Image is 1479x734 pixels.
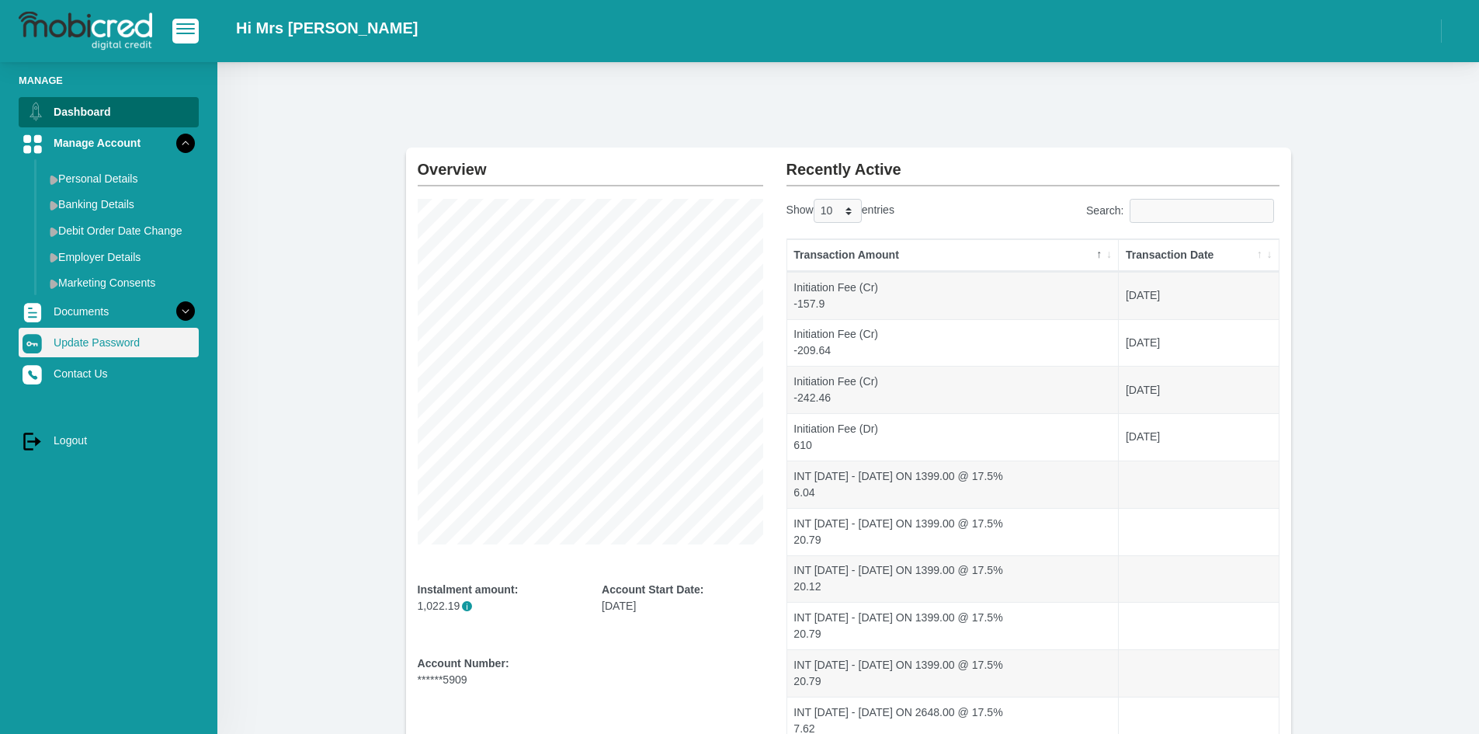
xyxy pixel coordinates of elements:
a: Debit Order Date Change [43,218,199,243]
img: menu arrow [50,227,58,237]
td: [DATE] [1119,366,1278,413]
select: Showentries [814,199,862,223]
a: Personal Details [43,166,199,191]
h2: Hi Mrs [PERSON_NAME] [236,19,418,37]
td: INT [DATE] - [DATE] ON 1399.00 @ 17.5% 20.79 [787,649,1120,697]
a: Banking Details [43,192,199,217]
b: Instalment amount: [418,583,519,596]
td: Initiation Fee (Cr) -242.46 [787,366,1120,413]
label: Search: [1086,199,1279,223]
li: Manage [19,73,199,88]
a: Documents [19,297,199,326]
input: Search: [1130,199,1274,223]
td: Initiation Fee (Cr) -209.64 [787,319,1120,367]
td: [DATE] [1119,319,1278,367]
td: Initiation Fee (Cr) -157.9 [787,272,1120,319]
div: [DATE] [602,582,763,614]
img: menu arrow [50,252,58,263]
img: menu arrow [50,200,58,210]
a: Contact Us [19,359,199,388]
a: Employer Details [43,245,199,270]
span: i [462,601,472,611]
img: menu arrow [50,279,58,289]
a: Update Password [19,328,199,357]
td: INT [DATE] - [DATE] ON 1399.00 @ 17.5% 6.04 [787,461,1120,508]
b: Account Start Date: [602,583,703,596]
td: INT [DATE] - [DATE] ON 1399.00 @ 17.5% 20.12 [787,555,1120,603]
td: Initiation Fee (Dr) 610 [787,413,1120,461]
p: 1,022.19 [418,598,579,614]
td: [DATE] [1119,413,1278,461]
a: Logout [19,426,199,455]
img: menu arrow [50,175,58,185]
td: INT [DATE] - [DATE] ON 1399.00 @ 17.5% 20.79 [787,508,1120,555]
a: Manage Account [19,128,199,158]
th: Transaction Date: activate to sort column ascending [1119,239,1278,272]
h2: Recently Active [786,148,1279,179]
img: logo-mobicred.svg [19,12,152,50]
td: INT [DATE] - [DATE] ON 1399.00 @ 17.5% 20.79 [787,602,1120,649]
a: Dashboard [19,97,199,127]
td: [DATE] [1119,272,1278,319]
a: Marketing Consents [43,270,199,295]
label: Show entries [786,199,894,223]
th: Transaction Amount: activate to sort column descending [787,239,1120,272]
h2: Overview [418,148,763,179]
b: Account Number: [418,657,509,670]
